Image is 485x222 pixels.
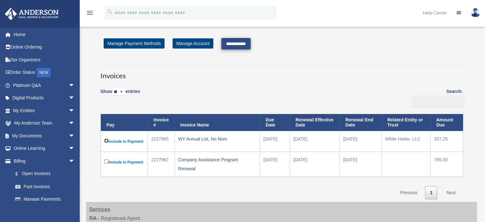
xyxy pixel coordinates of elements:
[100,88,140,102] label: Show entries
[412,95,465,107] input: Search:
[430,114,463,131] th: Amount Due: activate to sort column ascending
[69,79,81,92] span: arrow_drop_down
[4,28,85,41] a: Home
[178,155,256,173] div: Company Assistance Program Renewal
[104,38,165,49] a: Manage Payment Methods
[19,170,22,178] span: $
[86,11,94,17] a: menu
[290,152,340,177] td: [DATE]
[148,114,174,131] th: Invoice #: activate to sort column ascending
[395,186,422,199] a: Previous
[107,9,114,16] i: search
[69,104,81,117] span: arrow_drop_down
[148,131,174,152] td: 2227965
[4,155,81,167] a: Billingarrow_drop_down
[148,152,174,177] td: 2227967
[112,88,125,96] select: Showentries
[4,129,85,142] a: My Documentsarrow_drop_down
[69,129,81,142] span: arrow_drop_down
[4,104,85,117] a: My Entitiesarrow_drop_down
[175,114,260,131] th: Invoice Name: activate to sort column ascending
[89,207,110,212] strong: Services
[260,152,290,177] td: [DATE]
[409,88,463,107] label: Search:
[340,114,382,131] th: Renewal End Date: activate to sort column ascending
[471,8,480,17] img: User Pic
[89,216,97,221] strong: RA
[430,131,463,152] td: 257.25
[178,134,256,143] div: WY Annual List, No Nom
[9,193,81,206] a: Manage Payments
[442,186,460,199] a: Next
[104,137,144,145] label: Include in Payment
[4,142,85,155] a: Online Learningarrow_drop_down
[100,65,463,81] h3: Invoices
[4,41,85,54] a: Online Ordering
[290,131,340,152] td: [DATE]
[3,8,61,20] img: Anderson Advisors Platinum Portal
[9,167,78,180] a: $Open Invoices
[425,186,437,199] a: 1
[104,159,108,164] input: Include in Payment
[69,142,81,155] span: arrow_drop_down
[340,131,382,152] td: [DATE]
[382,131,430,152] td: White Hatter, LLC
[4,79,85,92] a: Platinum Q&Aarrow_drop_down
[4,53,85,66] a: Tax Organizers
[104,139,108,143] input: Include in Payment
[382,114,430,131] th: Related Entity or Trust: activate to sort column ascending
[4,117,85,130] a: My Anderson Teamarrow_drop_down
[101,114,148,131] th: Pay: activate to sort column descending
[86,9,94,17] i: menu
[104,158,144,166] label: Include in Payment
[290,114,340,131] th: Renewal Effective Date: activate to sort column ascending
[9,180,81,193] a: Past Invoices
[69,92,81,105] span: arrow_drop_down
[69,117,81,130] span: arrow_drop_down
[340,152,382,177] td: [DATE]
[4,92,85,104] a: Digital Productsarrow_drop_down
[173,38,213,49] a: Manage Account
[37,68,51,77] div: NEW
[69,155,81,168] span: arrow_drop_down
[260,131,290,152] td: [DATE]
[430,152,463,177] td: 795.00
[260,114,290,131] th: Due Date: activate to sort column ascending
[4,66,85,79] a: Order StatusNEW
